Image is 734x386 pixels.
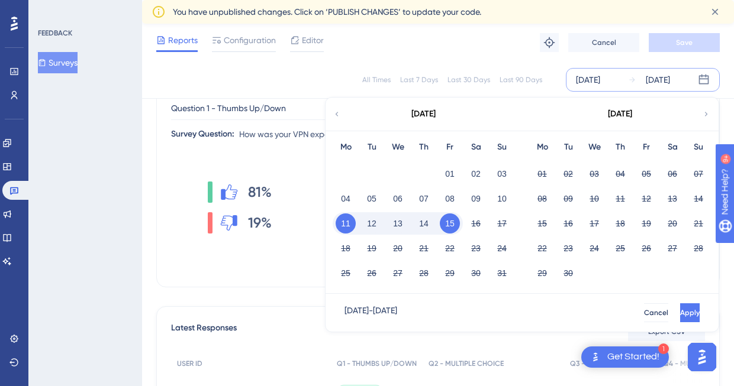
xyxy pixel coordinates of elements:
span: Reports [168,33,198,47]
div: Survey Question: [171,127,234,141]
button: 28 [688,238,709,258]
button: 21 [414,238,434,258]
div: All Times [362,75,391,85]
button: 15 [532,213,552,233]
div: Sa [659,140,685,154]
span: Q3 - WRITTEN FEEDBACK [570,359,651,368]
button: 04 [610,164,630,184]
button: 13 [662,189,683,209]
button: 11 [336,213,356,233]
span: Q1 - THUMBS UP/DOWN [337,359,417,368]
button: Question 1 - Thumbs Up/Down [171,96,408,120]
div: [DATE] [608,107,632,121]
button: 16 [558,213,578,233]
span: Apply [680,308,700,317]
button: 02 [558,164,578,184]
div: Fr [437,140,463,154]
button: 11 [610,189,630,209]
div: We [385,140,411,154]
span: Cancel [644,308,668,317]
button: 30 [558,263,578,283]
span: Configuration [224,33,276,47]
span: Editor [302,33,324,47]
button: 08 [532,189,552,209]
button: 29 [440,263,460,283]
button: 29 [532,263,552,283]
button: 04 [336,189,356,209]
button: 14 [688,189,709,209]
button: 22 [440,238,460,258]
div: Tu [359,140,385,154]
button: 25 [336,263,356,283]
div: Last 90 Days [500,75,542,85]
button: 18 [610,213,630,233]
button: 03 [584,164,604,184]
button: 30 [466,263,486,283]
div: [DATE] - [DATE] [345,303,397,322]
button: 10 [584,189,604,209]
div: [DATE] [576,73,600,87]
button: 20 [662,213,683,233]
button: 25 [610,238,630,258]
button: 08 [440,189,460,209]
button: 01 [440,164,460,184]
button: 06 [662,164,683,184]
div: 1 [658,343,669,354]
span: How was your VPN experience? [239,127,357,141]
button: 12 [362,213,382,233]
button: 07 [688,164,709,184]
div: Get Started! [607,351,659,364]
button: 19 [362,238,382,258]
button: 21 [688,213,709,233]
div: Mo [333,140,359,154]
button: 22 [532,238,552,258]
div: Tu [555,140,581,154]
div: Fr [633,140,659,154]
button: Cancel [644,303,668,322]
button: 26 [636,238,656,258]
button: 05 [362,189,382,209]
button: 31 [492,263,512,283]
button: 17 [492,213,512,233]
span: USER ID [177,359,202,368]
div: FEEDBACK [38,28,72,38]
div: [DATE] [646,73,670,87]
button: 13 [388,213,408,233]
button: 24 [492,238,512,258]
span: Need Help? [28,3,74,17]
span: 19% [248,213,272,232]
button: 20 [388,238,408,258]
button: 18 [336,238,356,258]
button: 02 [466,164,486,184]
button: 05 [636,164,656,184]
div: Last 30 Days [448,75,490,85]
button: 09 [466,189,486,209]
button: 09 [558,189,578,209]
span: 81% [248,183,272,202]
div: Sa [463,140,489,154]
span: Question 1 - Thumbs Up/Down [171,101,286,115]
div: [DATE] [411,107,436,121]
button: 28 [414,263,434,283]
button: 01 [532,164,552,184]
button: 12 [636,189,656,209]
button: 24 [584,238,604,258]
div: 9+ [81,6,88,15]
img: launcher-image-alternative-text [588,350,603,364]
button: Surveys [38,52,78,73]
div: We [581,140,607,154]
button: Cancel [568,33,639,52]
button: 10 [492,189,512,209]
button: 23 [558,238,578,258]
div: Su [685,140,712,154]
iframe: UserGuiding AI Assistant Launcher [684,339,720,375]
button: 07 [414,189,434,209]
button: 17 [584,213,604,233]
span: You have unpublished changes. Click on ‘PUBLISH CHANGES’ to update your code. [173,5,481,19]
button: Save [649,33,720,52]
span: Q2 - MULTIPLE CHOICE [429,359,504,368]
span: Latest Responses [171,321,237,342]
button: 23 [466,238,486,258]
